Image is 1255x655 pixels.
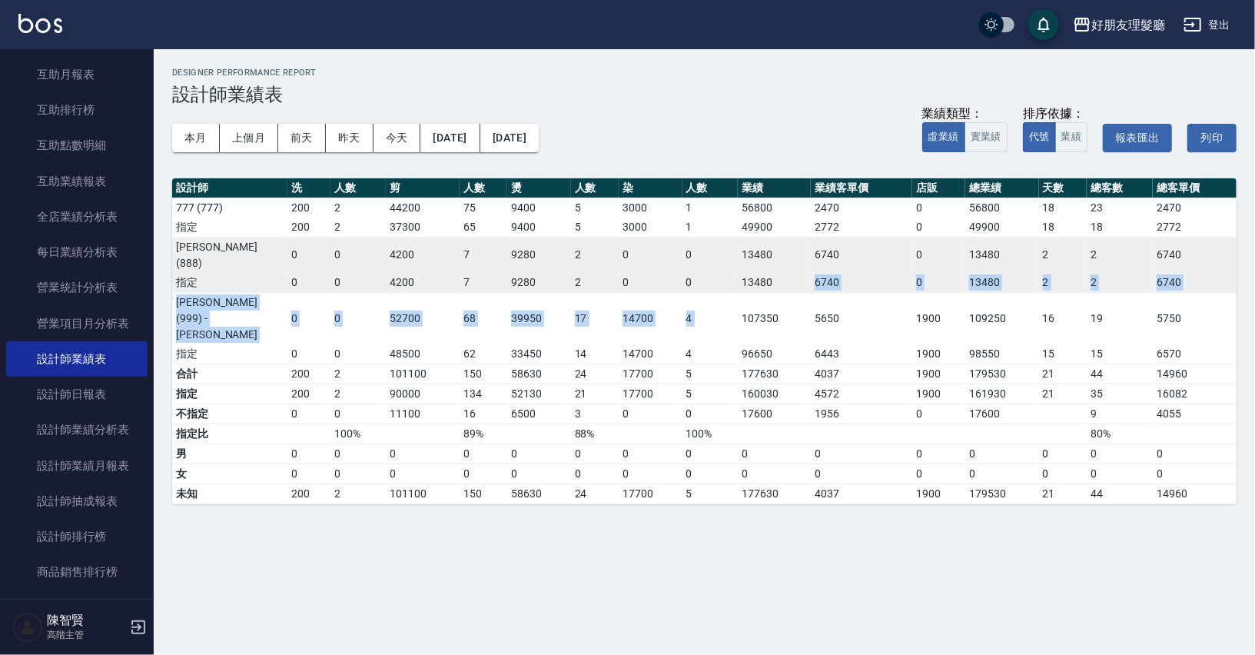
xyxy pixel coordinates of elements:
td: 15 [1087,344,1153,364]
td: 0 [912,464,965,484]
td: 未知 [172,484,287,504]
td: 6740 [1153,273,1237,293]
td: 4 [682,292,738,344]
td: 0 [682,273,738,293]
td: 9280 [507,237,570,273]
h2: Designer Performance Report [172,68,1237,78]
a: 互助點數明細 [6,128,148,163]
td: 0 [682,444,738,464]
th: 人數 [330,178,386,198]
a: 商品消耗明細 [6,590,148,626]
td: 0 [811,464,912,484]
td: 0 [287,237,330,273]
td: 1 [682,198,738,218]
td: 18 [1087,218,1153,238]
th: 店販 [912,178,965,198]
button: 好朋友理髮廳 [1067,9,1171,41]
table: a dense table [172,178,1237,504]
td: 13480 [965,237,1038,273]
td: 0 [738,464,811,484]
td: 160030 [738,384,811,404]
td: 男 [172,444,287,464]
td: 0 [1153,444,1237,464]
td: 9 [1087,404,1153,424]
td: 0 [912,273,965,293]
td: 37300 [386,218,459,238]
td: 179530 [965,364,1038,384]
button: 報表匯出 [1103,124,1172,152]
td: 56800 [965,198,1038,218]
td: 9400 [507,198,570,218]
div: 好朋友理髮廳 [1091,15,1165,35]
img: Person [12,612,43,643]
th: 業績客單價 [811,178,912,198]
h3: 設計師業績表 [172,84,1237,105]
td: 48500 [386,344,459,364]
td: 62 [460,344,508,364]
td: 2 [330,364,386,384]
td: 1900 [912,344,965,364]
td: 58630 [507,364,570,384]
a: 設計師抽成報表 [6,484,148,519]
td: 17600 [738,404,811,424]
td: 4037 [811,364,912,384]
button: 前天 [278,124,326,152]
th: 剪 [386,178,459,198]
button: 業績 [1055,122,1088,152]
td: 21 [571,384,619,404]
td: 109250 [965,292,1038,344]
td: 1956 [811,404,912,424]
button: 上個月 [220,124,278,152]
td: 0 [287,273,330,293]
td: 200 [287,484,330,504]
a: 每日業績分析表 [6,234,148,270]
td: 17700 [619,384,682,404]
td: 2 [1039,237,1087,273]
td: 0 [682,237,738,273]
td: 0 [507,464,570,484]
button: 虛業績 [922,122,965,152]
button: 登出 [1177,11,1237,39]
td: 3000 [619,198,682,218]
td: 0 [330,444,386,464]
td: 161930 [965,384,1038,404]
td: 指定比 [172,424,287,444]
td: 96650 [738,344,811,364]
td: 777 (777) [172,198,287,218]
td: 4055 [1153,404,1237,424]
td: 0 [912,237,965,273]
td: 4 [682,344,738,364]
th: 天數 [1039,178,1087,198]
td: 18 [1039,198,1087,218]
td: 2 [571,273,619,293]
td: 88% [571,424,619,444]
a: 設計師業績分析表 [6,412,148,447]
td: 2 [1087,273,1153,293]
td: 39950 [507,292,570,344]
td: 0 [1039,444,1087,464]
td: 0 [619,464,682,484]
td: 9400 [507,218,570,238]
td: 0 [330,237,386,273]
td: 0 [460,444,508,464]
td: 0 [330,344,386,364]
td: 58630 [507,484,570,504]
td: 0 [912,218,965,238]
td: 指定 [172,384,287,404]
td: 134 [460,384,508,404]
th: 人數 [571,178,619,198]
td: 11100 [386,404,459,424]
td: 5650 [811,292,912,344]
td: 1900 [912,384,965,404]
td: 不指定 [172,404,287,424]
td: 6740 [811,273,912,293]
td: 7 [460,237,508,273]
th: 人數 [460,178,508,198]
td: 6570 [1153,344,1237,364]
td: 89% [460,424,508,444]
td: 52700 [386,292,459,344]
button: save [1028,9,1059,40]
td: 200 [287,198,330,218]
td: 1900 [912,484,965,504]
td: 0 [1087,444,1153,464]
